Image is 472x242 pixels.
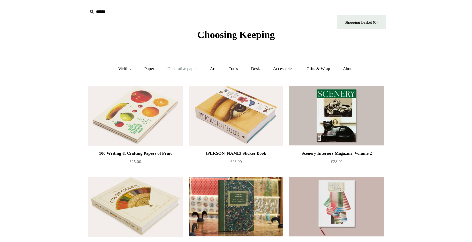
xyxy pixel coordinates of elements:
img: 'The French Ribbon' by Suzanne Slesin [289,177,384,237]
span: £28.00 [230,159,242,164]
a: Choosing Keeping [197,34,275,39]
div: Scenery Interiors Magazine, Volume 2 [291,149,382,157]
img: One Hundred Marbled Papers, John Jeffery - Edition 1 of 2 [189,177,283,237]
a: [PERSON_NAME] Sticker Book £28.00 [189,149,283,176]
a: Tools [223,60,244,77]
a: Shopping Basket (0) [337,15,386,29]
div: [PERSON_NAME] Sticker Book [190,149,281,157]
a: About [337,60,360,77]
span: £25.00 [130,159,141,164]
img: 'Colour Charts: A History' by Anne Varichon [88,177,183,237]
a: Scenery Interiors Magazine, Volume 2 £28.00 [289,149,384,176]
a: Gifts & Wrap [300,60,336,77]
a: 'The French Ribbon' by Suzanne Slesin 'The French Ribbon' by Suzanne Slesin [289,177,384,237]
a: 'Colour Charts: A History' by Anne Varichon 'Colour Charts: A History' by Anne Varichon [88,177,183,237]
span: £28.00 [331,159,343,164]
a: Paper [138,60,160,77]
a: 100 Writing & Crafting Papers of Fruit £25.00 [88,149,183,176]
span: Choosing Keeping [197,29,275,40]
a: Decorative paper [161,60,203,77]
a: 100 Writing & Crafting Papers of Fruit 100 Writing & Crafting Papers of Fruit [88,86,183,146]
img: 100 Writing & Crafting Papers of Fruit [88,86,183,146]
a: Desk [245,60,266,77]
img: John Derian Sticker Book [189,86,283,146]
a: John Derian Sticker Book John Derian Sticker Book [189,86,283,146]
a: Writing [112,60,137,77]
a: Accessories [267,60,299,77]
a: Art [204,60,222,77]
div: 100 Writing & Crafting Papers of Fruit [90,149,181,157]
a: One Hundred Marbled Papers, John Jeffery - Edition 1 of 2 One Hundred Marbled Papers, John Jeffer... [189,177,283,237]
img: Scenery Interiors Magazine, Volume 2 [289,86,384,146]
a: Scenery Interiors Magazine, Volume 2 Scenery Interiors Magazine, Volume 2 [289,86,384,146]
